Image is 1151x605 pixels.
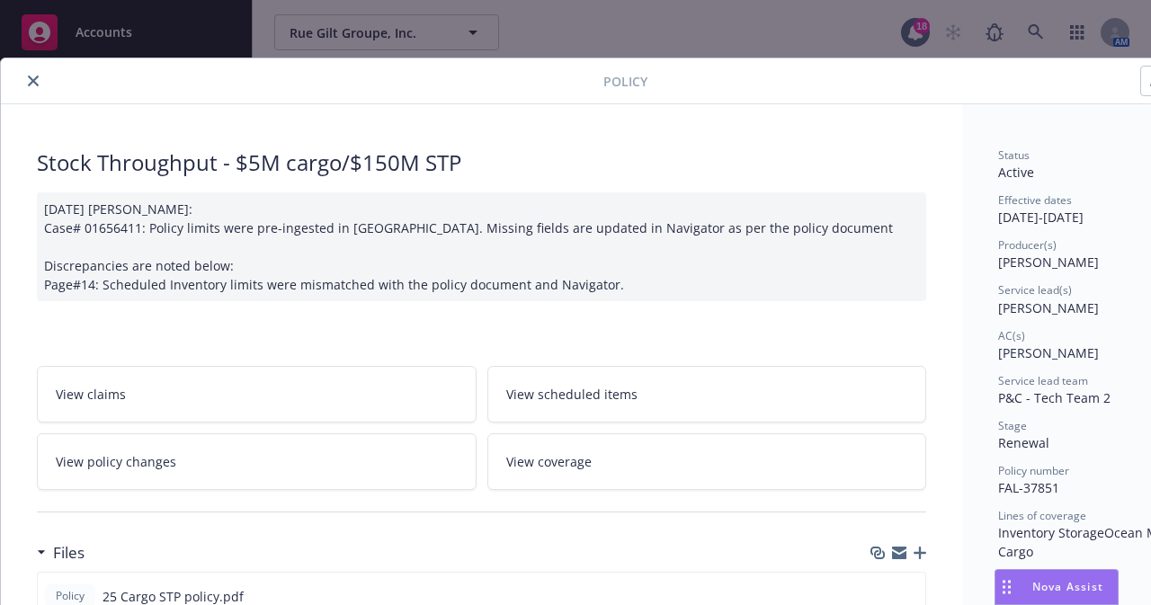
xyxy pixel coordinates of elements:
span: [PERSON_NAME] [998,299,1099,316]
div: [DATE] [PERSON_NAME]: Case# 01656411: Policy limits were pre-ingested in [GEOGRAPHIC_DATA]. Missi... [37,192,926,301]
span: Lines of coverage [998,508,1086,523]
span: Nova Assist [1032,579,1103,594]
span: Renewal [998,434,1049,451]
div: Files [37,541,85,565]
span: View claims [56,385,126,404]
button: close [22,70,44,92]
span: Service lead(s) [998,282,1072,298]
span: FAL-37851 [998,479,1059,496]
a: View coverage [487,433,927,490]
span: Stage [998,418,1027,433]
span: Policy [603,72,647,91]
span: Active [998,164,1034,181]
h3: Files [53,541,85,565]
span: Policy number [998,463,1069,478]
span: Service lead team [998,373,1088,388]
span: P&C - Tech Team 2 [998,389,1111,406]
span: Effective dates [998,192,1072,208]
a: View policy changes [37,433,477,490]
div: Stock Throughput - $5M cargo/$150M STP [37,147,926,178]
span: View scheduled items [506,385,638,404]
button: Nova Assist [995,569,1119,605]
span: View coverage [506,452,592,471]
div: Drag to move [995,570,1018,604]
span: Policy [52,588,88,604]
span: Inventory Storage [998,524,1104,541]
span: [PERSON_NAME] [998,254,1099,271]
span: Status [998,147,1030,163]
span: AC(s) [998,328,1025,343]
a: View scheduled items [487,366,927,423]
a: View claims [37,366,477,423]
span: Producer(s) [998,237,1057,253]
span: [PERSON_NAME] [998,344,1099,361]
span: View policy changes [56,452,176,471]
